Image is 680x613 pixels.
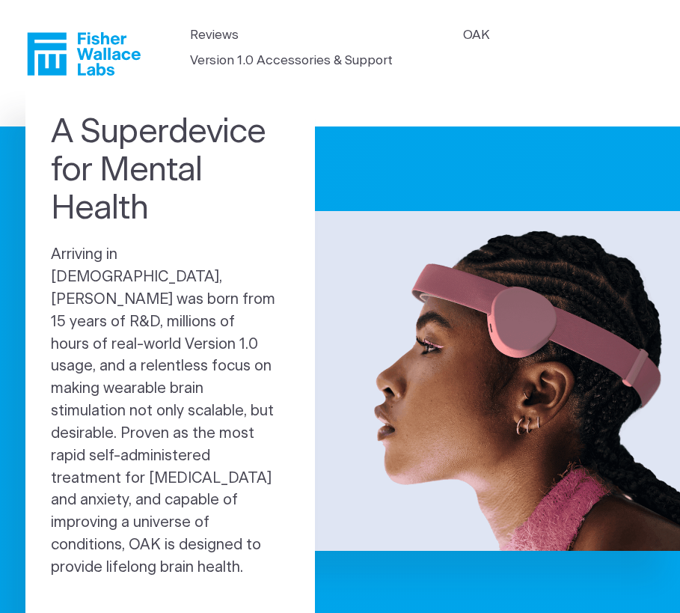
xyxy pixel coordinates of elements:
h1: A Superdevice for Mental Health [51,114,290,228]
p: Arriving in [DEMOGRAPHIC_DATA], [PERSON_NAME] was born from 15 years of R&D, millions of hours of... [51,244,290,579]
a: Reviews [190,25,239,45]
a: OAK [463,25,490,45]
a: Fisher Wallace [27,32,141,76]
a: Version 1.0 Accessories & Support [190,51,393,70]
